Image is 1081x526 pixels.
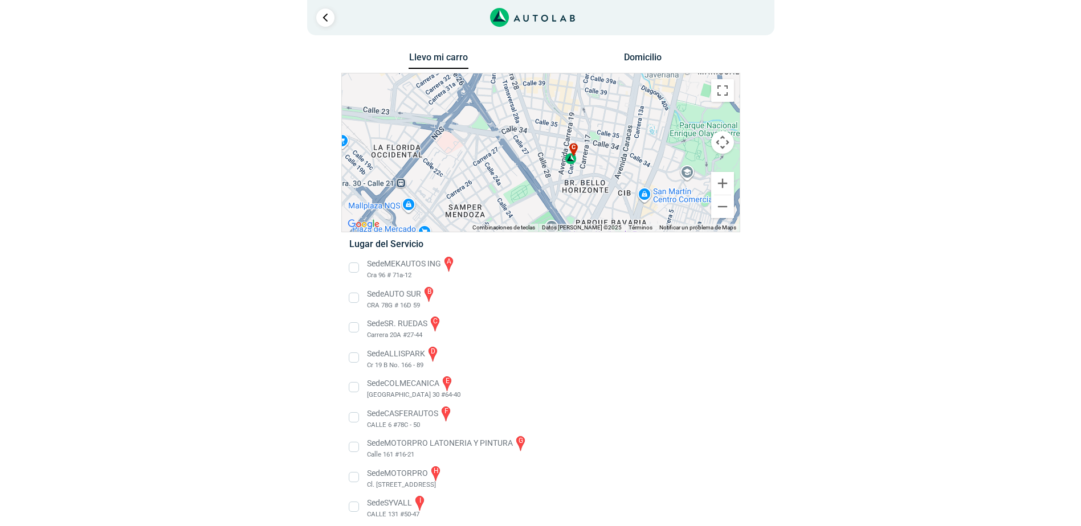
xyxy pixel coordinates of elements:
[349,239,732,249] h5: Lugar del Servicio
[316,9,335,27] a: Ir al paso anterior
[345,217,382,232] a: Abre esta zona en Google Maps (se abre en una nueva ventana)
[571,143,576,153] span: c
[542,224,622,231] span: Datos [PERSON_NAME] ©2025
[345,217,382,232] img: Google
[409,52,468,69] button: Llevo mi carro
[629,224,652,231] a: Términos (se abre en una nueva pestaña)
[659,224,736,231] a: Notificar un problema de Maps
[711,79,734,102] button: Cambiar a la vista en pantalla completa
[711,131,734,154] button: Controles de visualización del mapa
[613,52,672,68] button: Domicilio
[472,224,535,232] button: Combinaciones de teclas
[711,172,734,195] button: Ampliar
[711,195,734,218] button: Reducir
[490,11,575,22] a: Link al sitio de autolab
